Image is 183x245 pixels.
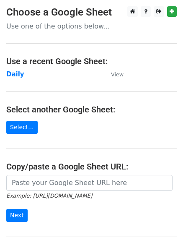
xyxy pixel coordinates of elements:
[6,175,173,191] input: Paste your Google Sheet URL here
[6,104,177,115] h4: Select another Google Sheet:
[6,22,177,31] p: Use one of the options below...
[103,70,124,78] a: View
[6,193,92,199] small: Example: [URL][DOMAIN_NAME]
[6,56,177,66] h4: Use a recent Google Sheet:
[6,70,24,78] a: Daily
[6,209,28,222] input: Next
[6,162,177,172] h4: Copy/paste a Google Sheet URL:
[6,121,38,134] a: Select...
[6,6,177,18] h3: Choose a Google Sheet
[111,71,124,78] small: View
